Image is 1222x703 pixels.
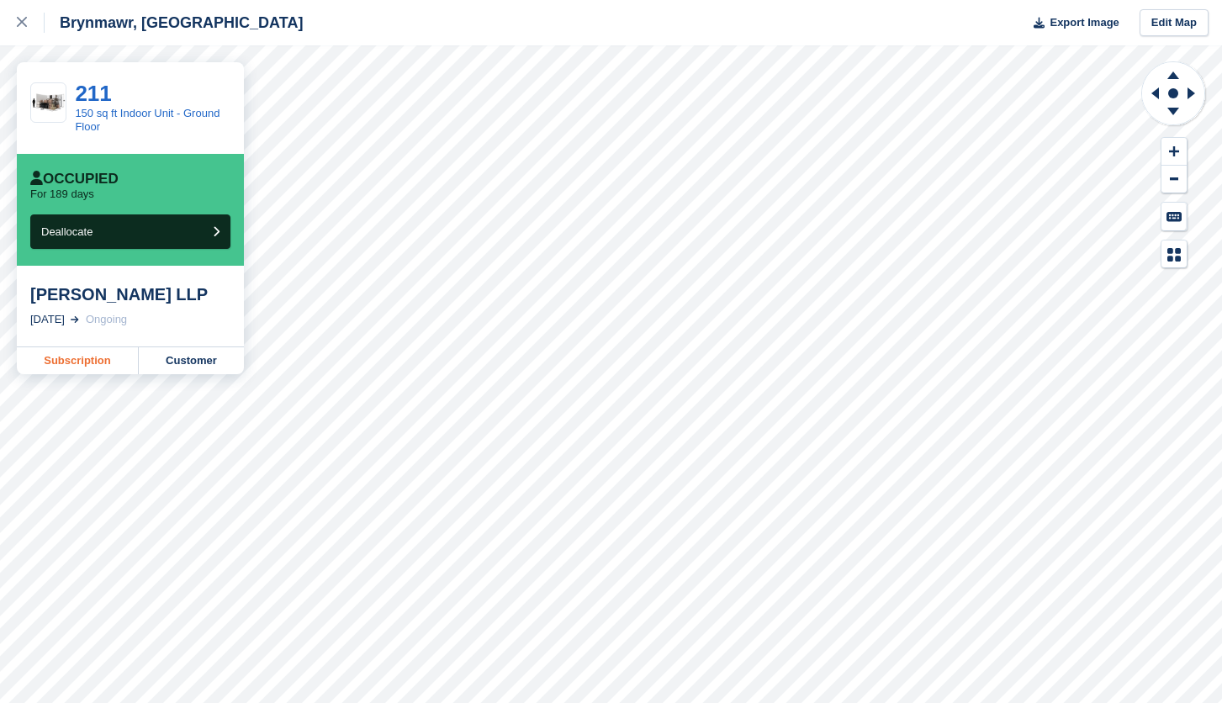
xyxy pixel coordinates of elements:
button: Zoom In [1161,138,1187,166]
button: Keyboard Shortcuts [1161,203,1187,230]
button: Map Legend [1161,240,1187,268]
span: Export Image [1050,14,1119,31]
div: Ongoing [86,311,127,328]
a: 150 sq ft Indoor Unit - Ground Floor [75,107,220,133]
img: 150.jpg [31,89,66,115]
button: Zoom Out [1161,166,1187,193]
a: Customer [139,347,244,374]
div: Brynmawr, [GEOGRAPHIC_DATA] [45,13,303,33]
img: arrow-right-light-icn-cde0832a797a2874e46488d9cf13f60e5c3a73dbe684e267c42b8395dfbc2abf.svg [71,316,79,323]
div: Occupied [30,171,119,188]
p: For 189 days [30,188,94,201]
a: Edit Map [1140,9,1209,37]
button: Deallocate [30,214,230,249]
a: 211 [75,81,111,106]
a: Subscription [17,347,139,374]
div: [DATE] [30,311,65,328]
div: [PERSON_NAME] LLP [30,284,230,304]
button: Export Image [1024,9,1119,37]
span: Deallocate [41,225,93,238]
